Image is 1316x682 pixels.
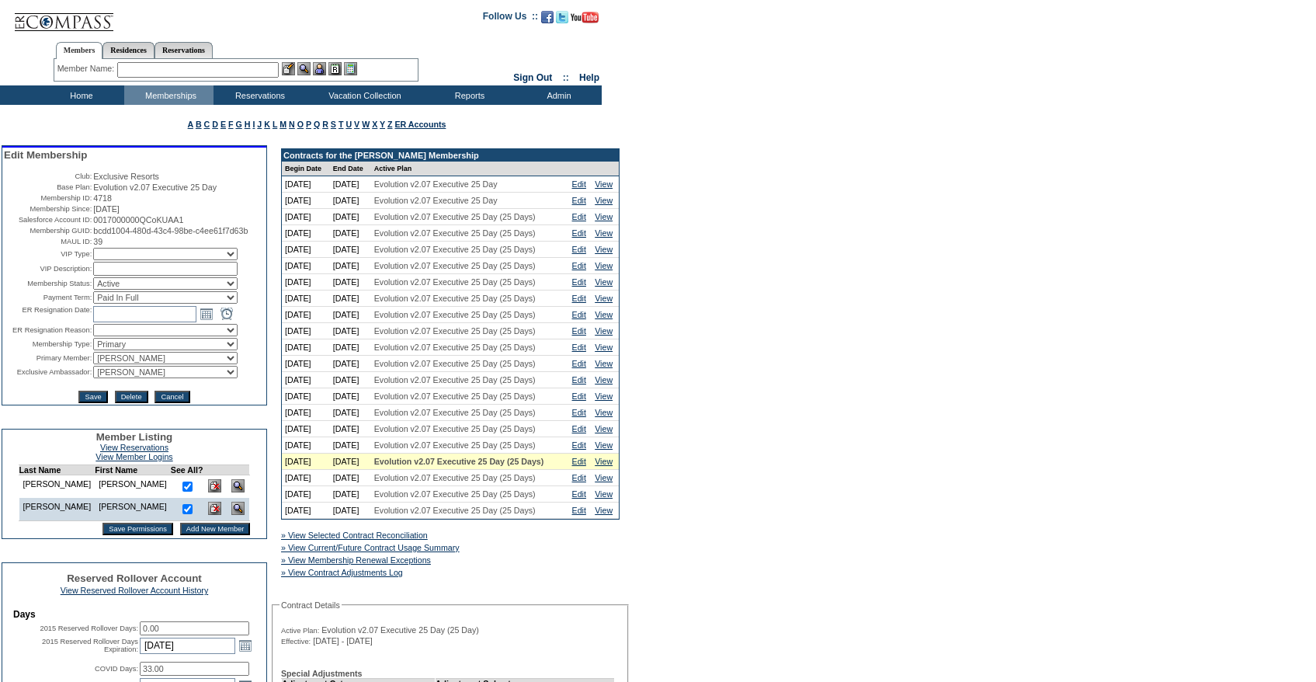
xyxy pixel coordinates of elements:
[4,183,92,192] td: Base Plan:
[374,196,498,205] span: Evolution v2.07 Executive 25 Day
[423,85,512,105] td: Reports
[281,531,428,540] a: » View Selected Contract Reconciliation
[330,242,371,258] td: [DATE]
[4,226,92,235] td: Membership GUID:
[4,172,92,181] td: Club:
[330,225,371,242] td: [DATE]
[374,212,536,221] span: Evolution v2.07 Executive 25 Day (25 Days)
[330,258,371,274] td: [DATE]
[61,586,209,595] a: View Reserved Rollover Account History
[595,440,613,450] a: View
[282,307,330,323] td: [DATE]
[374,179,498,189] span: Evolution v2.07 Executive 25 Day
[57,62,117,75] div: Member Name:
[102,523,173,535] input: Save Permissions
[282,486,330,503] td: [DATE]
[93,215,183,224] span: 0017000000QCoKUAA1
[208,479,221,492] img: Delete
[93,183,217,192] span: Evolution v2.07 Executive 25 Day
[282,193,330,209] td: [DATE]
[595,294,613,303] a: View
[595,424,613,433] a: View
[212,120,218,129] a: D
[245,120,251,129] a: H
[374,277,536,287] span: Evolution v2.07 Executive 25 Day (25 Days)
[330,323,371,339] td: [DATE]
[572,343,586,352] a: Edit
[321,625,479,635] span: Evolution v2.07 Executive 25 Day (25 Day)
[595,228,613,238] a: View
[4,338,92,350] td: Membership Type:
[231,502,245,515] img: View Dashboard
[572,457,586,466] a: Edit
[394,120,446,129] a: ER Accounts
[380,120,385,129] a: Y
[4,262,92,276] td: VIP Description:
[595,375,613,384] a: View
[512,85,602,105] td: Admin
[218,305,235,322] a: Open the time view popup.
[330,274,371,291] td: [DATE]
[93,226,248,235] span: bcdd1004-480d-43c4-98be-c4ee61f7d63b
[281,555,431,565] a: » View Membership Renewal Exceptions
[572,261,586,270] a: Edit
[374,343,536,352] span: Evolution v2.07 Executive 25 Day (25 Days)
[572,424,586,433] a: Edit
[572,359,586,368] a: Edit
[387,120,393,129] a: Z
[330,437,371,454] td: [DATE]
[374,424,536,433] span: Evolution v2.07 Executive 25 Day (25 Days)
[282,323,330,339] td: [DATE]
[556,11,568,23] img: Follow us on Twitter
[171,465,203,475] td: See All?
[282,421,330,437] td: [DATE]
[282,176,330,193] td: [DATE]
[4,237,92,246] td: MAUL ID:
[282,405,330,421] td: [DATE]
[282,372,330,388] td: [DATE]
[4,204,92,214] td: Membership Since:
[188,120,193,129] a: A
[328,62,342,75] img: Reservations
[67,572,202,584] span: Reserved Rollover Account
[330,307,371,323] td: [DATE]
[595,326,613,336] a: View
[374,294,536,303] span: Evolution v2.07 Executive 25 Day (25 Days)
[297,62,311,75] img: View
[322,120,328,129] a: R
[273,120,277,129] a: L
[281,568,403,577] a: » View Contract Adjustments Log
[374,245,536,254] span: Evolution v2.07 Executive 25 Day (25 Days)
[563,72,569,83] span: ::
[208,502,221,515] img: Delete
[282,242,330,258] td: [DATE]
[78,391,107,403] input: Save
[100,443,168,452] a: View Reservations
[306,120,311,129] a: P
[330,372,371,388] td: [DATE]
[374,440,536,450] span: Evolution v2.07 Executive 25 Day (25 Days)
[571,12,599,23] img: Subscribe to our YouTube Channel
[595,408,613,417] a: View
[282,209,330,225] td: [DATE]
[281,637,311,646] span: Effective:
[314,120,320,129] a: Q
[4,352,92,364] td: Primary Member:
[595,261,613,270] a: View
[281,626,319,635] span: Active Plan:
[257,120,262,129] a: J
[289,120,295,129] a: N
[282,225,330,242] td: [DATE]
[374,408,536,417] span: Evolution v2.07 Executive 25 Day (25 Days)
[264,120,270,129] a: K
[281,543,460,552] a: » View Current/Future Contract Usage Summary
[303,85,423,105] td: Vacation Collection
[330,193,371,209] td: [DATE]
[344,62,357,75] img: b_calculator.gif
[330,356,371,372] td: [DATE]
[282,149,619,162] td: Contracts for the [PERSON_NAME] Membership
[572,375,586,384] a: Edit
[155,391,189,403] input: Cancel
[282,274,330,291] td: [DATE]
[19,465,95,475] td: Last Name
